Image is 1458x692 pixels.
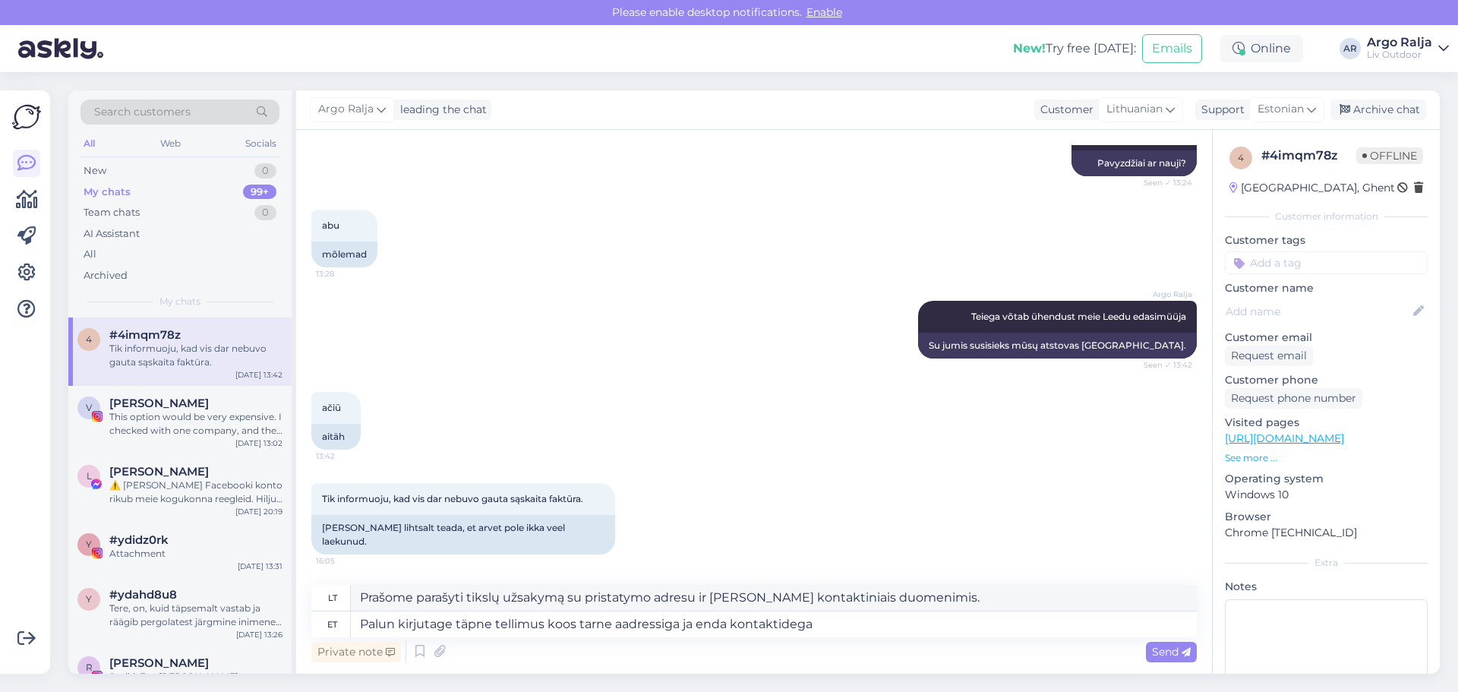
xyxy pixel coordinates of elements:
[1135,177,1192,188] span: Seen ✓ 13:24
[254,205,276,220] div: 0
[311,642,401,662] div: Private note
[1220,35,1303,62] div: Online
[109,588,177,602] span: #ydahd8u8
[94,104,191,120] span: Search customers
[109,547,282,561] div: Attachment
[235,438,282,449] div: [DATE] 13:02
[242,134,279,153] div: Socials
[1135,359,1192,371] span: Seen ✓ 13:42
[1258,101,1304,118] span: Estonian
[351,585,1197,611] textarea: Prašome parašyti tikslų užsakymą su pristatymo adresu ir [PERSON_NAME] kontaktiniais duomenimis.
[1225,431,1344,445] a: [URL][DOMAIN_NAME]
[316,450,373,462] span: 13:42
[1367,36,1449,61] a: Argo RaljaLiv Outdoor
[971,311,1186,322] span: Teiega võtab ühendust meie Leedu edasimüüja
[351,611,1197,637] textarea: Palun kirjutage täpne tellimus koos tarne aadressiga ja enda kontaktidega
[109,479,282,506] div: ⚠️ [PERSON_NAME] Facebooki konto rikub meie kogukonna reegleid. Hiljuti on meie süsteem saanud ka...
[328,585,337,611] div: lt
[1225,251,1428,274] input: Add a tag
[1225,346,1313,366] div: Request email
[1225,509,1428,525] p: Browser
[157,134,184,153] div: Web
[322,493,583,504] span: Tik informuoju, kad vis dar nebuvo gauta sąskaita faktūra.
[235,369,282,381] div: [DATE] 13:42
[109,656,209,670] span: Raimonda Žemelė
[109,328,181,342] span: #4imqm78z
[1071,150,1197,176] div: Pavyzdžiai ar nauji?
[109,465,209,479] span: Lee Ann Fielies
[1195,102,1245,118] div: Support
[1225,232,1428,248] p: Customer tags
[1330,100,1426,120] div: Archive chat
[109,533,169,547] span: #ydidz0rk
[109,342,282,369] div: Tik informuoju, kad vis dar nebuvo gauta sąskaita faktūra.
[1225,451,1428,465] p: See more ...
[316,555,373,567] span: 16:05
[394,102,487,118] div: leading the chat
[322,402,341,413] span: ačiū
[84,247,96,262] div: All
[1142,34,1202,63] button: Emails
[316,268,373,280] span: 13:28
[1225,525,1428,541] p: Chrome [TECHNICAL_ID]
[311,515,615,555] div: [PERSON_NAME] lihtsalt teada, et arvet pole ikka veel laekunud.
[236,629,282,640] div: [DATE] 13:26
[1225,210,1428,223] div: Customer information
[86,539,92,550] span: y
[1152,645,1191,659] span: Send
[235,506,282,517] div: [DATE] 20:19
[86,402,92,413] span: V
[327,611,337,637] div: et
[1225,415,1428,431] p: Visited pages
[1225,556,1428,570] div: Extra
[238,561,282,572] div: [DATE] 13:31
[254,163,276,179] div: 0
[84,185,131,200] div: My chats
[311,424,361,450] div: aitäh
[1225,579,1428,595] p: Notes
[1135,289,1192,300] span: Argo Ralja
[80,134,98,153] div: All
[1225,487,1428,503] p: Windows 10
[1106,101,1163,118] span: Lithuanian
[86,662,93,673] span: R
[1225,330,1428,346] p: Customer email
[84,268,128,283] div: Archived
[1034,102,1093,118] div: Customer
[1013,41,1046,55] b: New!
[918,333,1197,359] div: Su jumis susisieks mūsų atstovas [GEOGRAPHIC_DATA].
[109,410,282,438] div: This option would be very expensive. I checked with one company, and they quoted 10,000. That is ...
[1013,39,1136,58] div: Try free [DATE]:
[109,602,282,629] div: Tere, on, kuid täpsemalt vastab ja räägib pergolatest järgmine inimene, kirjutage palun e-mail: [...
[1225,471,1428,487] p: Operating system
[1225,388,1362,409] div: Request phone number
[802,5,847,19] span: Enable
[318,101,374,118] span: Argo Ralja
[84,205,140,220] div: Team chats
[87,470,92,482] span: L
[1226,303,1410,320] input: Add name
[86,593,92,605] span: y
[322,220,339,231] span: abu
[1367,36,1432,49] div: Argo Ralja
[86,333,92,345] span: 4
[84,163,106,179] div: New
[1261,147,1356,165] div: # 4imqm78z
[109,397,209,410] span: Viktoria
[311,242,377,267] div: mõlemad
[1229,180,1395,196] div: [GEOGRAPHIC_DATA], Ghent
[243,185,276,200] div: 99+
[1225,372,1428,388] p: Customer phone
[1340,38,1361,59] div: AR
[1356,147,1423,164] span: Offline
[12,103,41,131] img: Askly Logo
[159,295,200,308] span: My chats
[1225,280,1428,296] p: Customer name
[1238,152,1244,163] span: 4
[84,226,140,242] div: AI Assistant
[1367,49,1432,61] div: Liv Outdoor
